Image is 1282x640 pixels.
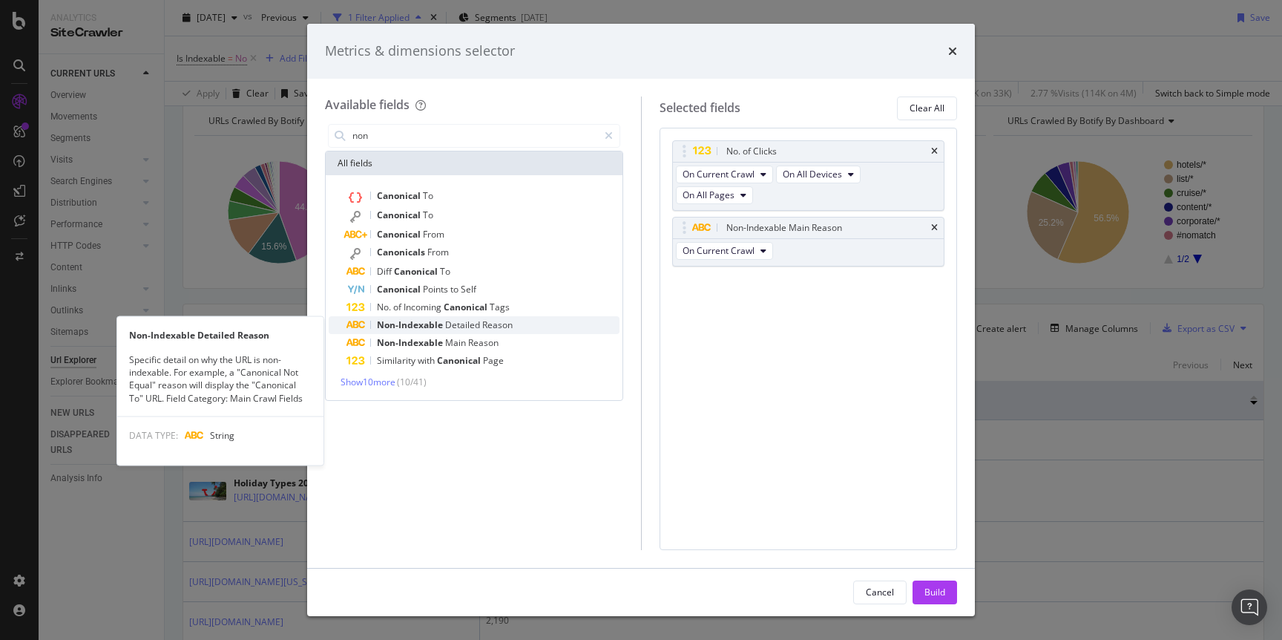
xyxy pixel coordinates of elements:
div: No. of Clicks [726,144,777,159]
button: On Current Crawl [676,166,773,183]
span: Reason [482,319,513,331]
span: To [423,209,433,221]
span: To [423,189,433,202]
button: Clear All [897,97,957,120]
button: Cancel [853,581,907,604]
span: Canonical [377,189,423,202]
div: Specific detail on why the URL is non-indexable. For example, a "Canonical Not Equal" reason will... [117,353,323,405]
div: times [948,42,957,61]
div: Metrics & dimensions selector [325,42,515,61]
span: Canonical [377,209,423,221]
span: Non-Indexable [377,336,445,349]
span: Canonicals [377,246,427,258]
span: From [427,246,449,258]
div: Non-Indexable Main ReasontimesOn Current Crawl [672,217,945,267]
span: Points [423,283,450,295]
span: Canonical [394,265,440,278]
span: On All Pages [683,189,734,201]
span: No. [377,301,393,313]
button: On All Devices [776,166,861,183]
div: modal [307,24,975,616]
span: of [393,301,404,313]
span: Non-Indexable [377,319,445,331]
span: Diff [377,265,394,278]
span: Tags [490,301,510,313]
span: Similarity [377,354,418,367]
button: On Current Crawl [676,242,773,260]
span: Reason [468,336,499,349]
div: Clear All [910,102,944,114]
span: From [423,228,444,241]
span: Incoming [404,301,444,313]
div: times [931,223,938,232]
div: All fields [326,151,622,175]
div: No. of ClickstimesOn Current CrawlOn All DevicesOn All Pages [672,140,945,211]
span: On Current Crawl [683,168,755,180]
div: Cancel [866,586,894,598]
input: Search by field name [351,125,598,147]
div: Selected fields [660,99,740,117]
span: Detailed [445,319,482,331]
span: to [450,283,461,295]
span: Main [445,336,468,349]
div: Non-Indexable Detailed Reason [117,329,323,342]
button: Build [913,581,957,604]
span: ( 10 / 41 ) [397,376,427,388]
span: Canonical [437,354,483,367]
span: On All Devices [783,168,842,180]
span: Self [461,283,476,295]
button: On All Pages [676,186,753,204]
div: Build [924,586,945,598]
span: Canonical [377,283,423,295]
div: times [931,147,938,156]
div: Available fields [325,97,410,113]
span: On Current Crawl [683,244,755,257]
span: Canonical [444,301,490,313]
span: To [440,265,450,278]
div: Non-Indexable Main Reason [726,221,842,235]
span: Page [483,354,504,367]
span: Canonical [377,228,423,241]
span: Show 10 more [341,376,395,388]
span: with [418,354,437,367]
div: Open Intercom Messenger [1232,590,1267,625]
